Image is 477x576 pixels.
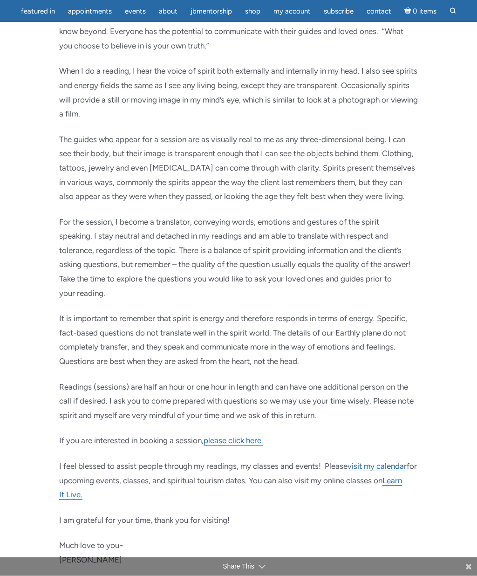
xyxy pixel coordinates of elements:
[59,434,418,448] p: If you are interested in booking a session,
[318,2,359,21] a: Subscribe
[239,2,266,21] a: Shop
[245,7,260,15] span: Shop
[59,459,418,502] p: I feel blessed to assist people through my readings, my classes and events! Please for upcoming e...
[59,215,418,301] p: For the session, I become a translator, conveying words, emotions and gestures of the spirit spea...
[59,380,418,423] p: Readings (sessions) are half an hour or one hour in length and can have one additional person on ...
[273,7,311,15] span: My Account
[185,2,238,21] a: JBMentorship
[59,539,418,567] p: Much love to you~ [PERSON_NAME]
[62,2,117,21] a: Appointments
[268,2,316,21] a: My Account
[191,7,232,15] span: JBMentorship
[367,7,391,15] span: Contact
[59,312,418,369] p: It is important to remember that spirit is energy and therefore responds in terms of energy. Spec...
[15,2,61,21] a: featured in
[119,2,151,21] a: Events
[59,514,418,528] p: I am grateful for your time, thank you for visiting!
[324,7,354,15] span: Subscribe
[21,7,55,15] span: featured in
[59,64,418,121] p: When I do a reading, I hear the voice of spirit both externally and internally in my head. I also...
[361,2,397,21] a: Contact
[159,7,177,15] span: About
[399,1,443,21] a: Cart0 items
[125,7,146,15] span: Events
[59,133,418,204] p: The guides who appear for a session are as visually real to me as any three-dimensional being. I ...
[413,8,436,15] span: 0 items
[348,462,407,472] a: visit my calendar
[153,2,183,21] a: About
[204,436,263,446] a: please click here.
[68,7,112,15] span: Appointments
[404,7,413,15] i: Cart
